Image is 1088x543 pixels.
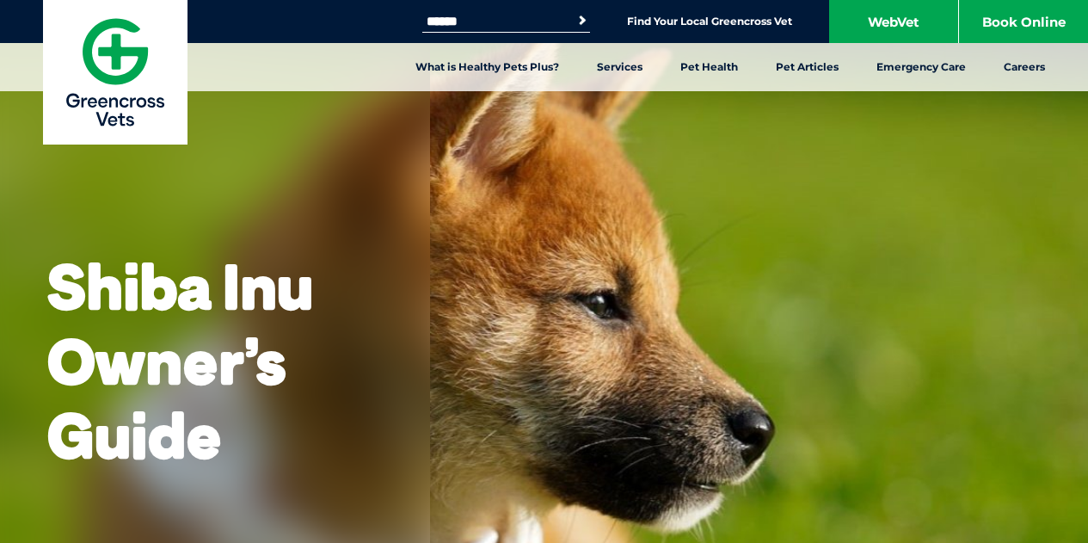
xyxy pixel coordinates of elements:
[578,43,661,91] a: Services
[757,43,857,91] a: Pet Articles
[574,12,591,29] button: Search
[661,43,757,91] a: Pet Health
[985,43,1064,91] a: Careers
[47,247,313,474] b: Shiba Inu Owner’s Guide
[396,43,578,91] a: What is Healthy Pets Plus?
[627,15,792,28] a: Find Your Local Greencross Vet
[857,43,985,91] a: Emergency Care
